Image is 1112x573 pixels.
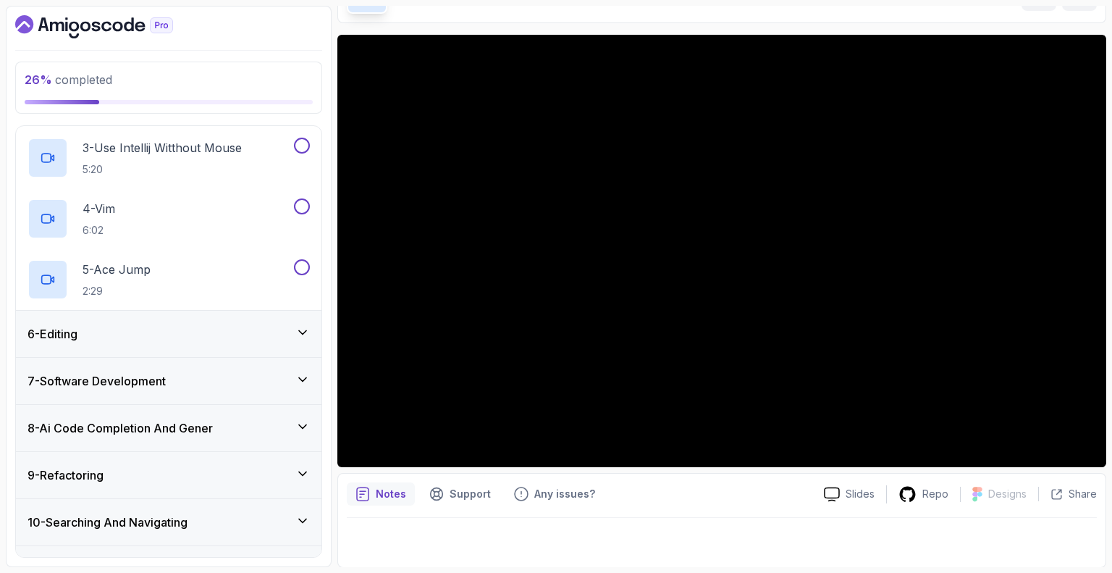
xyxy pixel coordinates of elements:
[1038,487,1097,501] button: Share
[83,162,242,177] p: 5:20
[25,72,112,87] span: completed
[83,223,115,238] p: 6:02
[25,72,52,87] span: 26 %
[16,405,321,451] button: 8-Ai Code Completion And Gener
[812,487,886,502] a: Slides
[28,138,310,178] button: 3-Use Intellij Witthout Mouse5:20
[16,358,321,404] button: 7-Software Development
[28,514,188,531] h3: 10 - Searching And Navigating
[28,259,310,300] button: 5-Ace Jump2:29
[846,487,875,501] p: Slides
[28,325,77,343] h3: 6 - Editing
[83,261,151,278] p: 5 - Ace Jump
[450,487,491,501] p: Support
[922,487,948,501] p: Repo
[1069,487,1097,501] p: Share
[28,467,104,484] h3: 9 - Refactoring
[347,482,415,506] button: notes button
[421,482,500,506] button: Support button
[28,419,213,437] h3: 8 - Ai Code Completion And Gener
[505,482,604,506] button: Feedback button
[534,487,595,501] p: Any issues?
[83,200,115,217] p: 4 - Vim
[337,35,1106,467] iframe: 0 - Intro
[83,139,242,156] p: 3 - Use Intellij Witthout Mouse
[16,499,321,545] button: 10-Searching And Navigating
[15,15,206,38] a: Dashboard
[16,452,321,498] button: 9-Refactoring
[28,372,166,390] h3: 7 - Software Development
[887,485,960,503] a: Repo
[376,487,406,501] p: Notes
[16,311,321,357] button: 6-Editing
[83,284,151,298] p: 2:29
[28,198,310,239] button: 4-Vim6:02
[988,487,1027,501] p: Designs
